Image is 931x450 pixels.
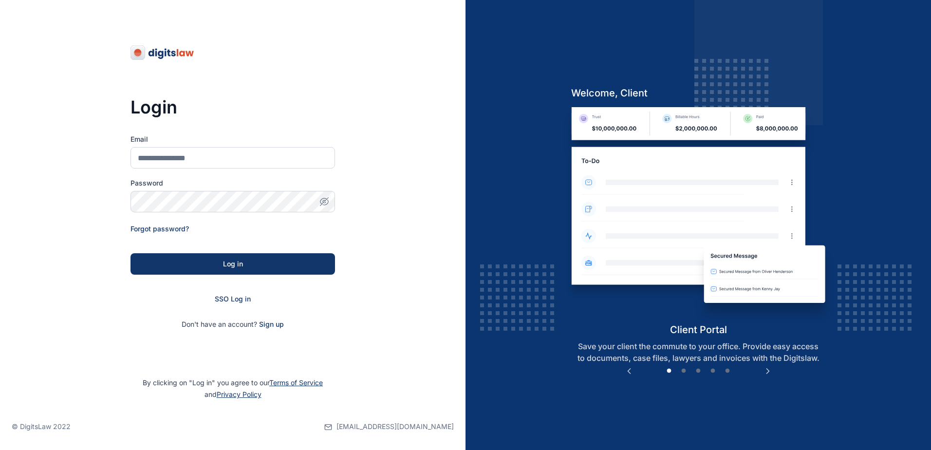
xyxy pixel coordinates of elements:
a: Sign up [259,320,284,328]
button: Next [763,366,773,376]
span: Sign up [259,319,284,329]
span: and [205,390,261,398]
a: SSO Log in [215,295,251,303]
a: Forgot password? [130,225,189,233]
button: 5 [723,366,732,376]
h3: Login [130,97,335,117]
p: Save your client the commute to your office. Provide easy access to documents, case files, lawyer... [563,340,834,364]
button: Previous [624,366,634,376]
h5: client portal [563,323,834,337]
a: Privacy Policy [217,390,261,398]
button: Log in [130,253,335,275]
button: 4 [708,366,718,376]
button: 2 [679,366,689,376]
label: Email [130,134,335,144]
p: By clicking on "Log in" you agree to our [12,377,454,400]
span: [EMAIL_ADDRESS][DOMAIN_NAME] [336,422,454,431]
a: Terms of Service [269,378,323,387]
div: Log in [146,259,319,269]
a: [EMAIL_ADDRESS][DOMAIN_NAME] [324,403,454,450]
h5: welcome, client [563,86,834,100]
button: 1 [664,366,674,376]
img: digitslaw-logo [130,45,195,60]
img: client-portal [563,107,834,323]
label: Password [130,178,335,188]
p: © DigitsLaw 2022 [12,422,71,431]
p: Don't have an account? [130,319,335,329]
button: 3 [693,366,703,376]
